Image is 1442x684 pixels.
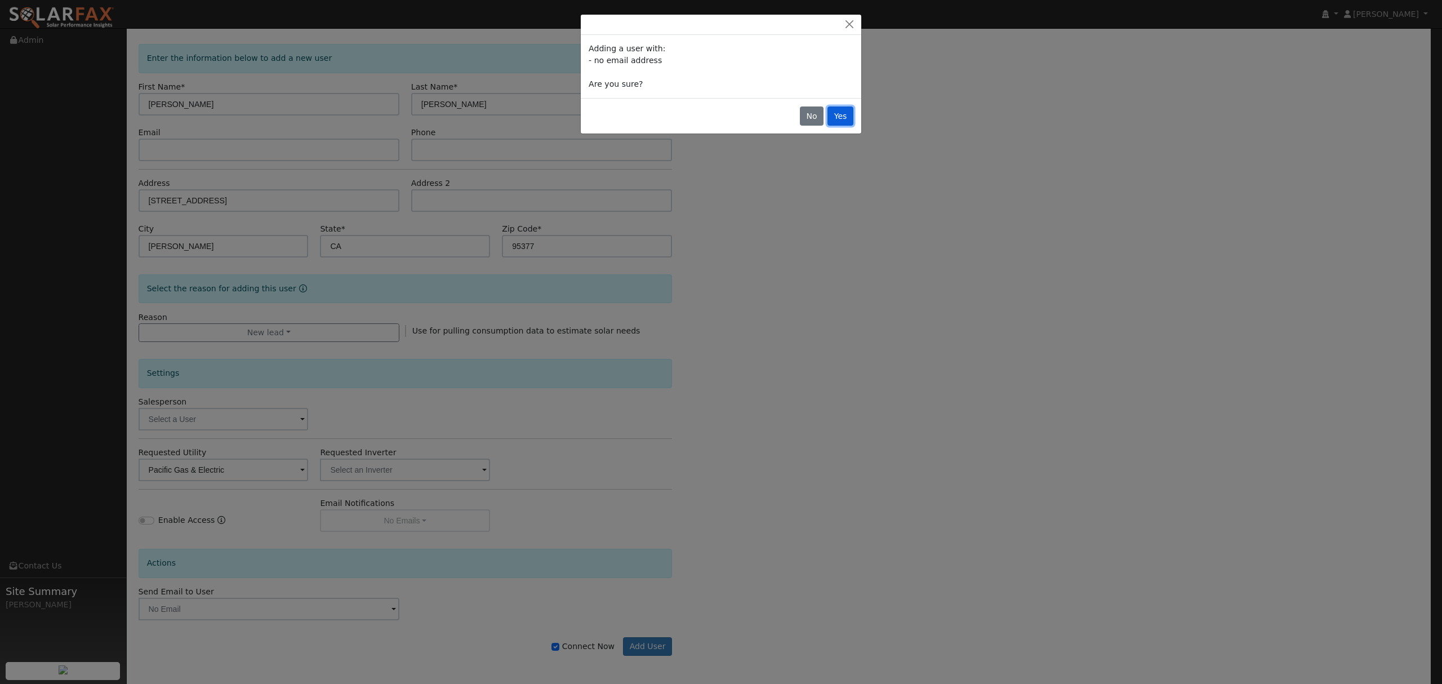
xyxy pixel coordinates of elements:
[589,79,643,88] span: Are you sure?
[589,56,662,65] span: - no email address
[589,44,665,53] span: Adding a user with:
[827,106,853,126] button: Yes
[842,19,857,30] button: Close
[800,106,824,126] button: No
